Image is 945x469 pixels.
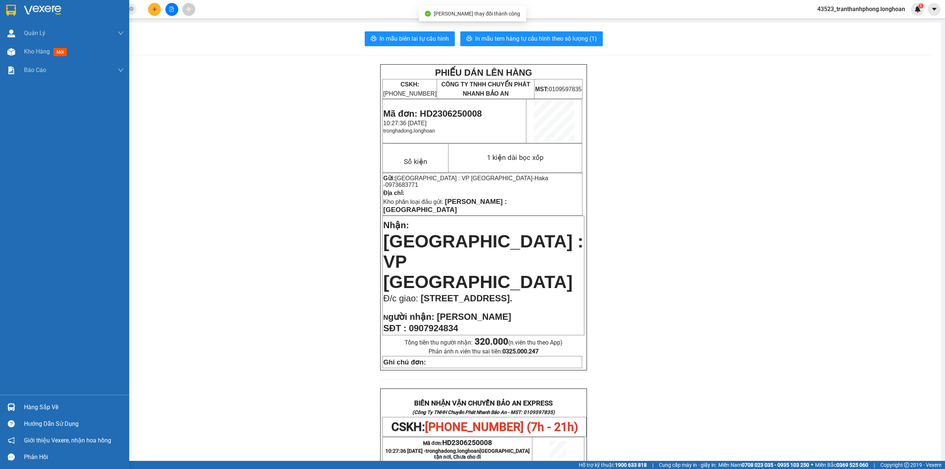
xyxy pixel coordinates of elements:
[502,348,539,355] strong: 0325.000.247
[129,7,134,11] span: close-circle
[152,7,157,12] span: plus
[429,348,539,355] span: Phản ánh n.viên thu sai tiền:
[24,418,124,429] div: Hướng dẫn sử dụng
[383,175,395,181] strong: Gửi:
[383,314,434,321] strong: N
[535,86,549,92] strong: MST:
[8,437,15,444] span: notification
[412,410,555,415] strong: (Công Ty TNHH Chuyển Phát Nhanh Bảo An - MST: 0109597835)
[579,461,647,469] span: Hỗ trợ kỹ thuật:
[182,3,195,16] button: aim
[421,293,512,303] span: [STREET_ADDRESS].
[442,439,492,447] span: HD2306250008
[928,3,941,16] button: caret-down
[379,34,449,43] span: In mẫu biên lai tự cấu hình
[423,440,492,446] span: Mã đơn:
[811,463,813,466] span: ⚪️
[8,420,15,427] span: question-circle
[385,182,418,188] span: 0973683771
[441,81,530,97] span: CÔNG TY TNHH CHUYỂN PHÁT NHANH BẢO AN
[615,462,647,468] strong: 1900 633 818
[391,420,578,434] span: CSKH:
[186,7,191,12] span: aim
[437,312,511,322] span: [PERSON_NAME]
[409,323,458,333] span: 0907924834
[414,399,553,407] strong: BIÊN NHẬN VẬN CHUYỂN BẢO AN EXPRESS
[383,358,426,366] strong: Ghi chú đơn:
[383,81,436,97] span: [PHONE_NUMBER]
[425,11,431,17] span: check-circle
[24,436,111,445] span: Giới thiệu Vexere, nhận hoa hồng
[54,48,67,56] span: mới
[914,6,921,13] img: icon-new-feature
[904,462,909,468] span: copyright
[24,28,45,38] span: Quản Lý
[8,453,15,461] span: message
[383,199,507,213] span: Kho phân loại đầu gửi:
[383,198,507,213] span: [PERSON_NAME] : [GEOGRAPHIC_DATA]
[383,175,548,188] span: -
[434,448,530,460] span: [GEOGRAPHIC_DATA] tận nơi, Chưa cho đi
[920,3,922,8] span: 1
[365,31,455,46] button: printerIn mẫu biên lai tự cấu hình
[371,35,377,42] span: printer
[165,3,178,16] button: file-add
[931,6,938,13] span: caret-down
[742,462,809,468] strong: 0708 023 035 - 0935 103 250
[118,30,124,36] span: down
[395,175,533,181] span: [GEOGRAPHIC_DATA] : VP [GEOGRAPHIC_DATA]
[383,120,426,126] span: 10:27:36 [DATE]
[475,34,597,43] span: In mẫu tem hàng tự cấu hình theo số lượng (1)
[874,461,875,469] span: |
[718,461,809,469] span: Miền Nam
[401,81,419,88] strong: CSKH:
[815,461,868,469] span: Miền Bắc
[148,3,161,16] button: plus
[383,293,420,303] span: Đ/c giao:
[24,65,46,75] span: Báo cáo
[487,154,543,162] span: 1 kiện dài bọc xốp
[466,35,472,42] span: printer
[434,11,520,17] span: [PERSON_NAME] thay đổi thành công
[383,109,482,119] span: Mã đơn: HD2306250008
[836,462,868,468] strong: 0369 525 060
[118,67,124,73] span: down
[7,66,15,74] img: solution-icon
[383,190,404,196] strong: Địa chỉ:
[811,4,911,14] span: 43523_tranthanhphong.longhoan
[383,175,548,188] span: Haka -
[435,68,532,78] strong: PHIẾU DÁN LÊN HÀNG
[24,48,50,55] span: Kho hàng
[7,48,15,56] img: warehouse-icon
[425,420,578,434] span: [PHONE_NUMBER] (7h - 21h)
[6,5,16,16] img: logo-vxr
[918,3,924,8] sup: 1
[659,461,717,469] span: Cung cấp máy in - giấy in:
[388,312,434,322] span: gười nhận:
[475,336,508,347] strong: 320.000
[383,323,406,333] strong: SĐT :
[404,158,427,166] span: Số kiện
[169,7,174,12] span: file-add
[405,339,563,346] span: Tổng tiền thu người nhận:
[24,452,124,463] div: Phản hồi
[383,220,409,230] span: Nhận:
[7,30,15,37] img: warehouse-icon
[535,86,581,92] span: 0109597835
[383,128,435,134] span: tronghadong.longhoan
[129,6,134,13] span: close-circle
[383,232,583,292] span: [GEOGRAPHIC_DATA] : VP [GEOGRAPHIC_DATA]
[385,448,530,460] span: 10:27:36 [DATE] -
[652,461,653,469] span: |
[475,339,563,346] span: (n.viên thu theo App)
[7,403,15,411] img: warehouse-icon
[24,402,124,413] div: Hàng sắp về
[460,31,603,46] button: printerIn mẫu tem hàng tự cấu hình theo số lượng (1)
[426,448,530,460] span: tronghadong.longhoan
